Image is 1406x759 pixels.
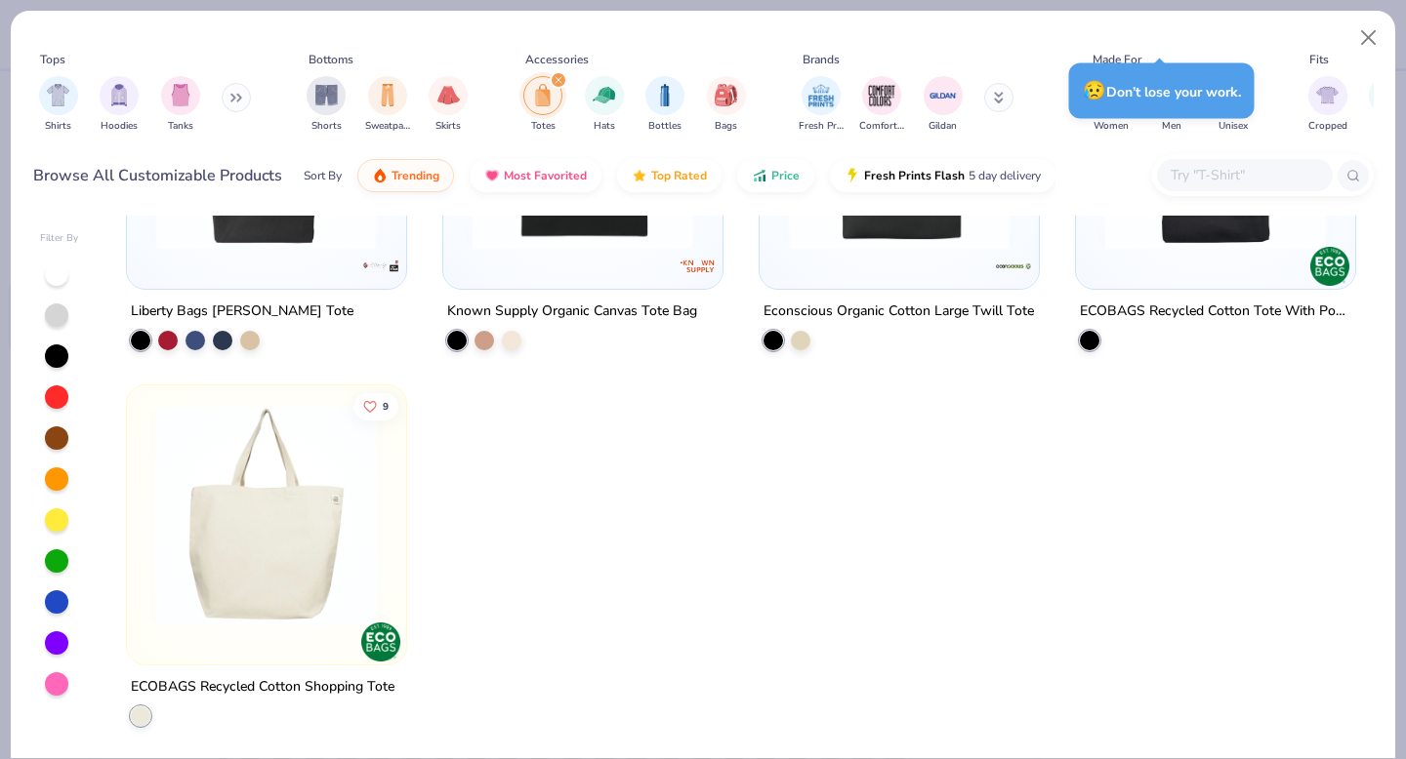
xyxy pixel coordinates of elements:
span: Skirts [435,119,461,134]
div: filter for Shorts [307,76,346,134]
button: filter button [365,76,410,134]
div: Brands [803,51,840,68]
img: Cropped Image [1316,84,1339,106]
span: 5 day delivery [969,165,1041,187]
span: Trending [392,168,439,183]
button: filter button [707,76,746,134]
span: 9 [384,401,390,411]
img: Hoodies Image [108,84,130,106]
img: Known Supply logo [678,246,717,285]
button: filter button [1308,76,1347,134]
span: Shirts [45,119,71,134]
button: Price [737,159,814,192]
div: filter for Cropped [1308,76,1347,134]
div: Known Supply Organic Canvas Tote Bag [447,299,697,323]
input: Try "T-Shirt" [1169,164,1319,186]
span: Price [771,168,800,183]
div: filter for Skirts [429,76,468,134]
div: Made For [1093,51,1141,68]
span: Totes [531,119,556,134]
img: f5cfb1e4-e1cd-40b9-85e0-1c178d06677e [146,404,387,624]
img: 42d56a04-b660-44f9-8ef7-304a51b6a760 [146,29,387,250]
div: filter for Gildan [924,76,963,134]
button: Most Favorited [470,159,601,192]
div: filter for Tanks [161,76,200,134]
img: Bags Image [715,84,736,106]
img: trending.gif [372,168,388,183]
div: filter for Hoodies [100,76,139,134]
button: filter button [307,76,346,134]
div: filter for Comfort Colors [859,76,904,134]
span: 😥 [1083,78,1106,103]
img: Fresh Prints Image [806,81,836,110]
div: filter for Bags [707,76,746,134]
img: flash.gif [845,168,860,183]
button: filter button [100,76,139,134]
img: Econscious logo [994,246,1033,285]
div: ECOBAGS Recycled Cotton Shopping Tote [131,674,394,699]
div: Bottoms [309,51,353,68]
button: Like [354,392,399,419]
div: Tops [40,51,65,68]
button: filter button [523,76,562,134]
img: Skirts Image [437,84,460,106]
button: filter button [645,76,684,134]
button: filter button [799,76,844,134]
button: filter button [39,76,78,134]
button: filter button [429,76,468,134]
button: filter button [161,76,200,134]
span: Fresh Prints Flash [864,168,965,183]
img: Tanks Image [170,84,191,106]
img: TopRated.gif [632,168,647,183]
img: 5d374576-d9c8-4db1-babc-3bccd75f9530 [779,29,1019,250]
span: Hats [594,119,615,134]
button: filter button [859,76,904,134]
span: Bottles [648,119,682,134]
button: Top Rated [617,159,722,192]
div: filter for Totes [523,76,562,134]
button: Trending [357,159,454,192]
img: Hats Image [593,84,615,106]
img: Shorts Image [315,84,338,106]
button: filter button [585,76,624,134]
div: filter for Fresh Prints [799,76,844,134]
div: ECOBAGS Recycled Cotton Tote With Pocket [1080,299,1351,323]
span: Most Favorited [504,168,587,183]
img: cd0a6648-fe2e-4bc7-8c13-ff4d0a5f024c [463,29,703,250]
div: filter for Sweatpants [365,76,410,134]
span: Gildan [929,119,957,134]
div: filter for Hats [585,76,624,134]
span: Shorts [311,119,342,134]
span: Men [1162,119,1181,134]
span: Comfort Colors [859,119,904,134]
img: Bottles Image [654,84,676,106]
img: ECOBAGS logo [1309,246,1348,285]
span: Women [1094,119,1129,134]
span: Tanks [168,119,193,134]
div: Econscious Organic Cotton Large Twill Tote [764,299,1034,323]
img: Comfort Colors Image [867,81,896,110]
div: Fits [1309,51,1329,68]
span: Bags [715,119,737,134]
div: Sort By [304,167,342,184]
div: Filter By [40,231,79,246]
div: filter for Shirts [39,76,78,134]
span: Top Rated [651,168,707,183]
button: Close [1350,20,1387,57]
img: ECOBAGS logo [361,621,400,660]
div: Liberty Bags [PERSON_NAME] Tote [131,299,353,323]
button: Fresh Prints Flash5 day delivery [830,159,1055,192]
img: ba338c23-8107-4d22-85df-6a05405b69f1 [1096,29,1336,250]
span: Hoodies [101,119,138,134]
div: Browse All Customizable Products [33,164,282,187]
span: Cropped [1308,119,1347,134]
img: most_fav.gif [484,168,500,183]
img: Liberty Bags logo [361,246,400,285]
span: Unisex [1219,119,1248,134]
img: Sweatpants Image [377,84,398,106]
button: filter button [924,76,963,134]
span: Sweatpants [365,119,410,134]
img: Gildan Image [929,81,958,110]
img: Totes Image [532,84,554,106]
img: Shirts Image [47,84,69,106]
